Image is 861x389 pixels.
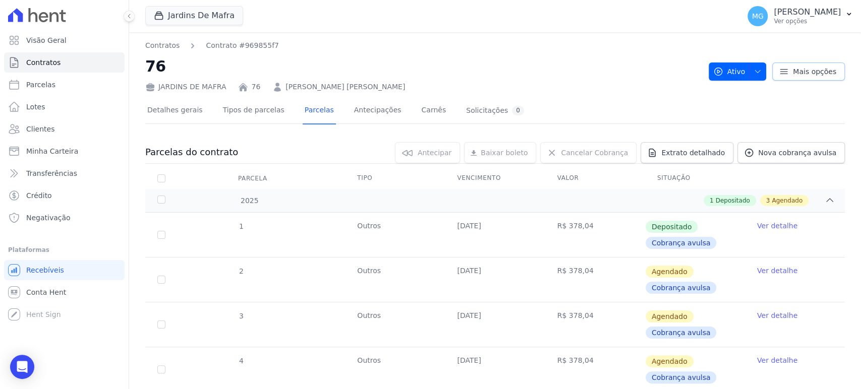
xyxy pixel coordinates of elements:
[545,213,645,257] td: R$ 378,04
[145,40,279,51] nav: Breadcrumb
[4,163,125,183] a: Transferências
[766,196,770,205] span: 3
[713,62,745,81] span: Ativo
[774,7,841,17] p: [PERSON_NAME]
[545,168,645,189] th: Valor
[466,106,524,115] div: Solicitações
[345,302,445,347] td: Outros
[739,2,861,30] button: MG [PERSON_NAME] Ver opções
[710,196,714,205] span: 1
[774,17,841,25] p: Ver opções
[238,222,244,230] span: 1
[545,257,645,302] td: R$ 378,04
[352,98,404,124] a: Antecipações
[646,371,717,383] span: Cobrança avulsa
[4,119,125,139] a: Clientes
[464,98,526,124] a: Solicitações0
[226,168,279,188] div: Parcela
[757,355,797,365] a: Ver detalhe
[26,124,54,134] span: Clientes
[157,320,165,329] input: default
[145,40,701,51] nav: Breadcrumb
[445,302,545,347] td: [DATE]
[4,208,125,228] a: Negativação
[4,260,125,280] a: Recebíveis
[641,142,733,163] a: Extrato detalhado
[757,310,797,320] a: Ver detalhe
[4,52,125,73] a: Contratos
[145,6,243,25] button: Jardins De Mafra
[645,168,745,189] th: Situação
[4,185,125,206] a: Crédito
[157,276,165,284] input: default
[303,98,336,124] a: Parcelas
[26,265,64,275] span: Recebíveis
[26,287,66,297] span: Conta Hent
[26,80,55,90] span: Parcelas
[646,266,694,278] span: Agendado
[772,196,802,205] span: Agendado
[715,196,750,205] span: Depositado
[238,312,244,320] span: 3
[345,257,445,302] td: Outros
[445,257,545,302] td: [DATE]
[10,355,34,379] div: Open Intercom Messenger
[157,365,165,373] input: default
[646,355,694,367] span: Agendado
[145,82,226,92] div: JARDINS DE MAFRA
[545,302,645,347] td: R$ 378,04
[251,82,260,92] a: 76
[793,67,836,77] span: Mais opções
[26,213,71,223] span: Negativação
[26,57,61,68] span: Contratos
[285,82,405,92] a: [PERSON_NAME] [PERSON_NAME]
[206,40,279,51] a: Contrato #969855f7
[512,106,524,115] div: 0
[757,221,797,231] a: Ver detalhe
[4,30,125,50] a: Visão Geral
[757,266,797,276] a: Ver detalhe
[345,213,445,257] td: Outros
[758,148,836,158] span: Nova cobrança avulsa
[737,142,845,163] a: Nova cobrança avulsa
[646,221,698,233] span: Depositado
[646,282,717,294] span: Cobrança avulsa
[4,97,125,117] a: Lotes
[4,75,125,95] a: Parcelas
[26,146,78,156] span: Minha Carteira
[238,357,244,365] span: 4
[646,310,694,322] span: Agendado
[752,13,764,20] span: MG
[145,98,205,124] a: Detalhes gerais
[445,213,545,257] td: [DATE]
[646,237,717,249] span: Cobrança avulsa
[157,231,165,239] input: Só é possível selecionar pagamentos em aberto
[4,141,125,161] a: Minha Carteira
[345,168,445,189] th: Tipo
[145,40,180,51] a: Contratos
[646,327,717,339] span: Cobrança avulsa
[26,35,67,45] span: Visão Geral
[445,168,545,189] th: Vencimento
[8,244,121,256] div: Plataformas
[419,98,448,124] a: Carnês
[145,146,238,158] h3: Parcelas do contrato
[145,55,701,78] h2: 76
[26,190,52,201] span: Crédito
[661,148,725,158] span: Extrato detalhado
[4,282,125,302] a: Conta Hent
[709,62,767,81] button: Ativo
[772,62,845,81] a: Mais opções
[221,98,286,124] a: Tipos de parcelas
[238,267,244,275] span: 2
[26,168,77,178] span: Transferências
[26,102,45,112] span: Lotes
